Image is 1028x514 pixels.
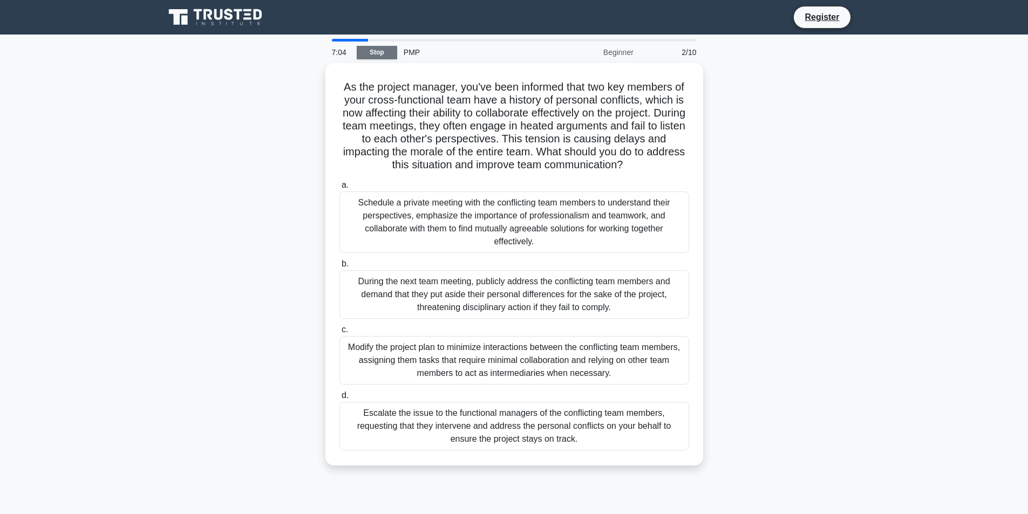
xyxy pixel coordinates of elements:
div: Schedule a private meeting with the conflicting team members to understand their perspectives, em... [339,191,689,253]
div: During the next team meeting, publicly address the conflicting team members and demand that they ... [339,270,689,319]
div: Beginner [546,42,640,63]
a: Register [798,10,846,24]
span: c. [342,325,348,334]
div: Modify the project plan to minimize interactions between the conflicting team members, assigning ... [339,336,689,385]
span: a. [342,180,349,189]
span: b. [342,259,349,268]
span: d. [342,390,349,400]
div: 2/10 [640,42,703,63]
div: 7:04 [325,42,357,63]
div: Escalate the issue to the functional managers of the conflicting team members, requesting that th... [339,402,689,450]
div: PMP [397,42,546,63]
a: Stop [357,46,397,59]
h5: As the project manager, you've been informed that two key members of your cross-functional team h... [338,80,690,172]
